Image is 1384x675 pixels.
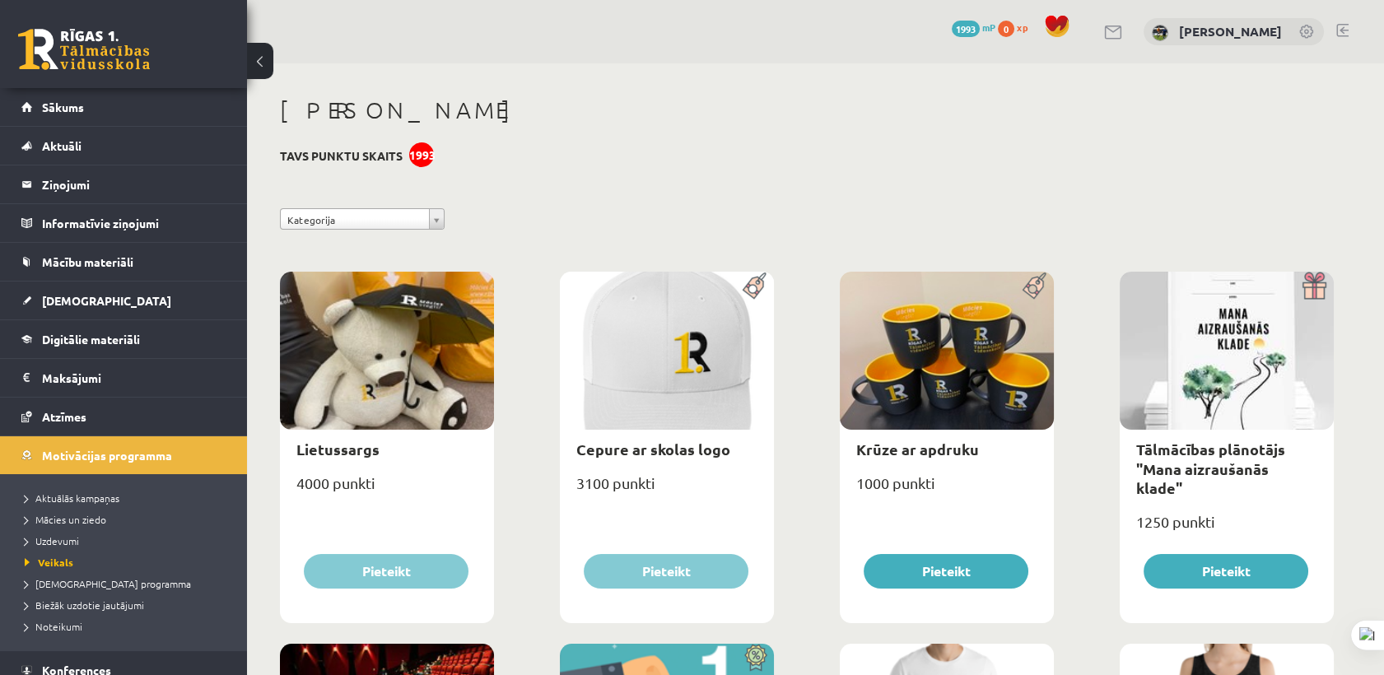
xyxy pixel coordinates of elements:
[42,448,172,463] span: Motivācijas programma
[21,165,226,203] a: Ziņojumi
[25,534,79,547] span: Uzdevumi
[21,127,226,165] a: Aktuāli
[42,254,133,269] span: Mācību materiāli
[25,555,231,570] a: Veikals
[25,598,144,612] span: Biežāk uzdotie jautājumi
[25,491,119,505] span: Aktuālās kampaņas
[840,469,1054,510] div: 1000 punkti
[42,165,226,203] legend: Ziņojumi
[25,491,231,505] a: Aktuālās kampaņas
[25,513,106,526] span: Mācies un ziedo
[982,21,995,34] span: mP
[21,243,226,281] a: Mācību materiāli
[952,21,980,37] span: 1993
[18,29,150,70] a: Rīgas 1. Tālmācības vidusskola
[42,293,171,308] span: [DEMOGRAPHIC_DATA]
[584,554,748,589] button: Pieteikt
[42,332,140,347] span: Digitālie materiāli
[304,554,468,589] button: Pieteikt
[21,320,226,358] a: Digitālie materiāli
[1017,21,1028,34] span: xp
[280,208,445,230] a: Kategorija
[856,440,979,459] a: Krūze ar apdruku
[280,149,403,163] h3: Tavs punktu skaits
[21,88,226,126] a: Sākums
[21,436,226,474] a: Motivācijas programma
[737,644,774,672] img: Atlaide
[998,21,1014,37] span: 0
[21,398,226,435] a: Atzīmes
[42,100,84,114] span: Sākums
[1297,272,1334,300] img: Dāvana ar pārsteigumu
[25,533,231,548] a: Uzdevumi
[25,620,82,633] span: Noteikumi
[998,21,1036,34] a: 0 xp
[1144,554,1308,589] button: Pieteikt
[409,142,434,167] div: 1993
[1120,508,1334,549] div: 1250 punkti
[1179,23,1282,40] a: [PERSON_NAME]
[42,138,82,153] span: Aktuāli
[42,204,226,242] legend: Informatīvie ziņojumi
[25,619,231,634] a: Noteikumi
[280,469,494,510] div: 4000 punkti
[296,440,380,459] a: Lietussargs
[25,577,191,590] span: [DEMOGRAPHIC_DATA] programma
[1136,440,1285,497] a: Tālmācības plānotājs "Mana aizraušanās klade"
[576,440,730,459] a: Cepure ar skolas logo
[42,409,86,424] span: Atzīmes
[25,598,231,612] a: Biežāk uzdotie jautājumi
[21,282,226,319] a: [DEMOGRAPHIC_DATA]
[560,469,774,510] div: 3100 punkti
[864,554,1028,589] button: Pieteikt
[25,576,231,591] a: [DEMOGRAPHIC_DATA] programma
[1017,272,1054,300] img: Populāra prece
[42,359,226,397] legend: Maksājumi
[21,204,226,242] a: Informatīvie ziņojumi
[21,359,226,397] a: Maksājumi
[1152,25,1168,41] img: Jānis Osis
[952,21,995,34] a: 1993 mP
[280,96,1334,124] h1: [PERSON_NAME]
[287,209,422,230] span: Kategorija
[737,272,774,300] img: Populāra prece
[25,556,73,569] span: Veikals
[25,512,231,527] a: Mācies un ziedo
